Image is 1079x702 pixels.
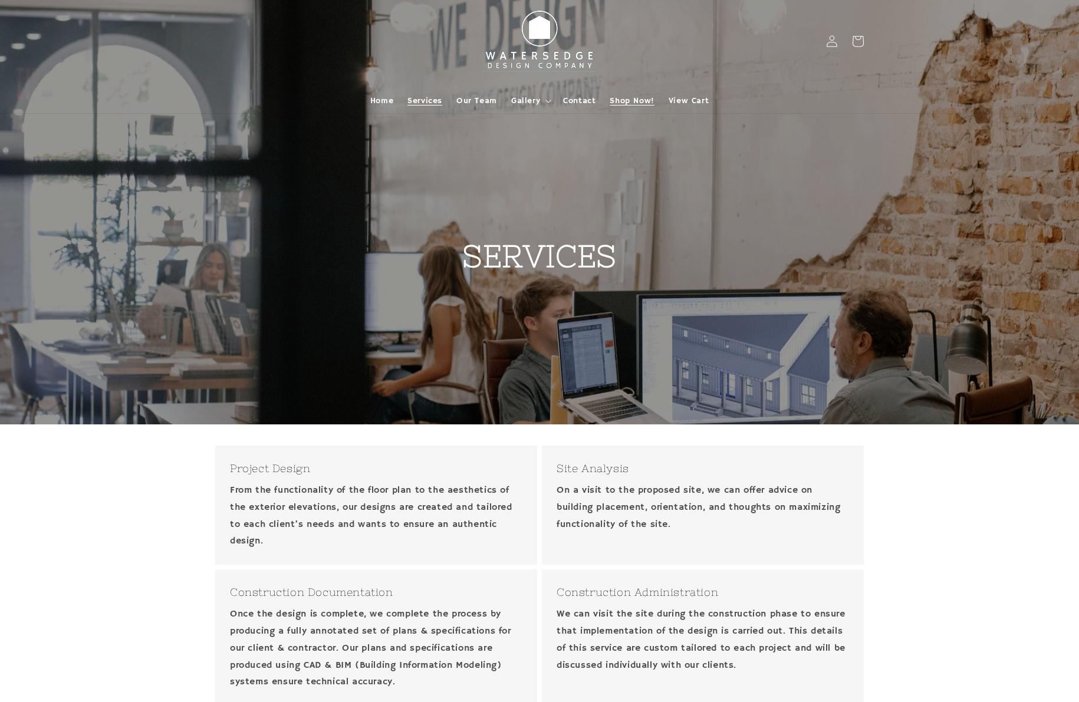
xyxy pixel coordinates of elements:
h3: Construction Administration [557,584,849,600]
span: Gallery [511,95,540,106]
a: Shop Now! [603,88,661,113]
h3: Construction Documentation [230,584,522,600]
h3: Site Analysis [557,460,849,476]
a: Our Team [449,88,504,113]
a: View Cart [662,88,716,113]
h3: Project Design [230,460,522,476]
a: Home [363,88,400,113]
strong: SERVICES [462,239,617,273]
p: Once the design is complete, we complete the process by producing a fully annotated set of plans ... [230,606,522,691]
p: From the functionality of the floor plan to the aesthetics of the exterior elevations, our design... [230,482,522,550]
span: Services [407,95,442,106]
p: On a visit to the proposed site, we can offer advice on building placement, orientation, and thou... [557,482,849,533]
span: Home [370,95,393,106]
a: Services [400,88,449,113]
span: View Cart [669,95,709,106]
span: Our Team [456,95,497,106]
a: Contact [556,88,603,113]
summary: Gallery [504,88,556,113]
img: Watersedge Design Co [475,5,604,78]
span: Shop Now! [610,95,654,106]
span: Contact [563,95,596,106]
p: We can visit the site during the construction phase to ensure that implementation of the design i... [557,606,849,674]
